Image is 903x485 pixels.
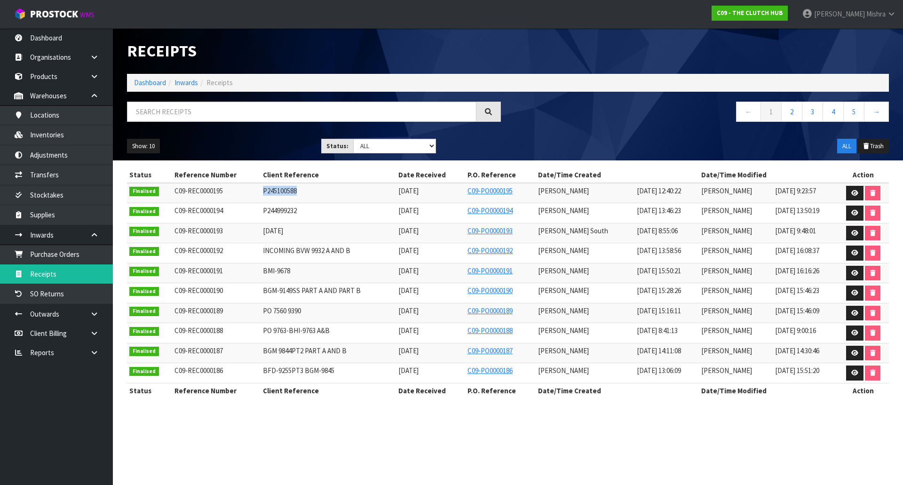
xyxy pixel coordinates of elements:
[263,186,297,195] span: P245100588
[637,186,681,195] span: [DATE] 12:40:22
[398,366,419,375] span: [DATE]
[398,246,419,255] span: [DATE]
[129,267,159,276] span: Finalised
[814,9,865,18] span: [PERSON_NAME]
[538,266,589,275] span: [PERSON_NAME]
[857,139,889,154] button: Trash
[701,246,752,255] span: [PERSON_NAME]
[80,10,95,19] small: WMS
[263,266,290,275] span: BMI-9678
[261,167,396,183] th: Client Reference
[398,206,419,215] span: [DATE]
[127,102,476,122] input: Search receipts
[701,306,752,315] span: [PERSON_NAME]
[467,206,513,215] a: C09-PO0000194
[864,102,889,122] a: →
[736,102,761,122] a: ←
[843,102,864,122] a: 5
[127,139,160,154] button: Show: 10
[536,383,699,398] th: Date/Time Created
[263,206,297,215] span: P244999232
[637,326,678,335] span: [DATE] 8:41:13
[263,246,350,255] span: INCOMING BVW 9932 A AND B
[129,347,159,356] span: Finalised
[129,247,159,256] span: Finalised
[701,326,752,335] span: [PERSON_NAME]
[701,206,752,215] span: [PERSON_NAME]
[538,206,589,215] span: [PERSON_NAME]
[538,306,589,315] span: [PERSON_NAME]
[701,266,752,275] span: [PERSON_NAME]
[637,266,681,275] span: [DATE] 15:50:21
[127,42,501,60] h1: Receipts
[775,246,819,255] span: [DATE] 16:08:37
[701,186,752,195] span: [PERSON_NAME]
[127,167,172,183] th: Status
[174,226,223,235] span: C09-REC0000193
[14,8,26,20] img: cube-alt.png
[127,383,172,398] th: Status
[775,186,816,195] span: [DATE] 9:23:57
[263,226,283,235] span: [DATE]
[637,206,681,215] span: [DATE] 13:46:23
[837,383,889,398] th: Action
[465,383,535,398] th: P.O. Reference
[129,287,159,296] span: Finalised
[398,306,419,315] span: [DATE]
[467,226,513,235] a: C09-PO0000193
[134,78,166,87] a: Dashboard
[775,266,819,275] span: [DATE] 16:16:26
[174,206,223,215] span: C09-REC0000194
[717,9,783,17] strong: C09 - THE CLUTCH HUB
[174,186,223,195] span: C09-REC0000195
[775,286,819,295] span: [DATE] 15:46:23
[467,346,513,355] a: C09-PO0000187
[174,286,223,295] span: C09-REC0000190
[129,207,159,216] span: Finalised
[174,266,223,275] span: C09-REC0000191
[398,346,419,355] span: [DATE]
[172,167,261,183] th: Reference Number
[174,346,223,355] span: C09-REC0000187
[802,102,823,122] a: 3
[261,383,396,398] th: Client Reference
[699,383,837,398] th: Date/Time Modified
[30,8,78,20] span: ProStock
[398,286,419,295] span: [DATE]
[467,266,513,275] a: C09-PO0000191
[538,186,589,195] span: [PERSON_NAME]
[699,167,837,183] th: Date/Time Modified
[637,286,681,295] span: [DATE] 15:28:26
[174,306,223,315] span: C09-REC0000189
[538,366,589,375] span: [PERSON_NAME]
[467,186,513,195] a: C09-PO0000195
[837,167,889,183] th: Action
[398,226,419,235] span: [DATE]
[781,102,802,122] a: 2
[538,226,608,235] span: [PERSON_NAME] South
[263,306,301,315] span: PO 7560 9390
[396,167,465,183] th: Date Received
[174,366,223,375] span: C09-REC0000186
[398,266,419,275] span: [DATE]
[465,167,535,183] th: P.O. Reference
[538,286,589,295] span: [PERSON_NAME]
[206,78,233,87] span: Receipts
[467,326,513,335] a: C09-PO0000188
[263,366,334,375] span: BFD-9255PT3 BGM-9845
[837,139,856,154] button: ALL
[538,326,589,335] span: [PERSON_NAME]
[637,246,681,255] span: [DATE] 13:58:56
[396,383,465,398] th: Date Received
[775,346,819,355] span: [DATE] 14:30:46
[775,366,819,375] span: [DATE] 15:51:20
[467,366,513,375] a: C09-PO0000186
[536,167,699,183] th: Date/Time Created
[129,187,159,196] span: Finalised
[701,286,752,295] span: [PERSON_NAME]
[775,206,819,215] span: [DATE] 13:50:19
[467,306,513,315] a: C09-PO0000189
[538,346,589,355] span: [PERSON_NAME]
[538,246,589,255] span: [PERSON_NAME]
[701,226,752,235] span: [PERSON_NAME]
